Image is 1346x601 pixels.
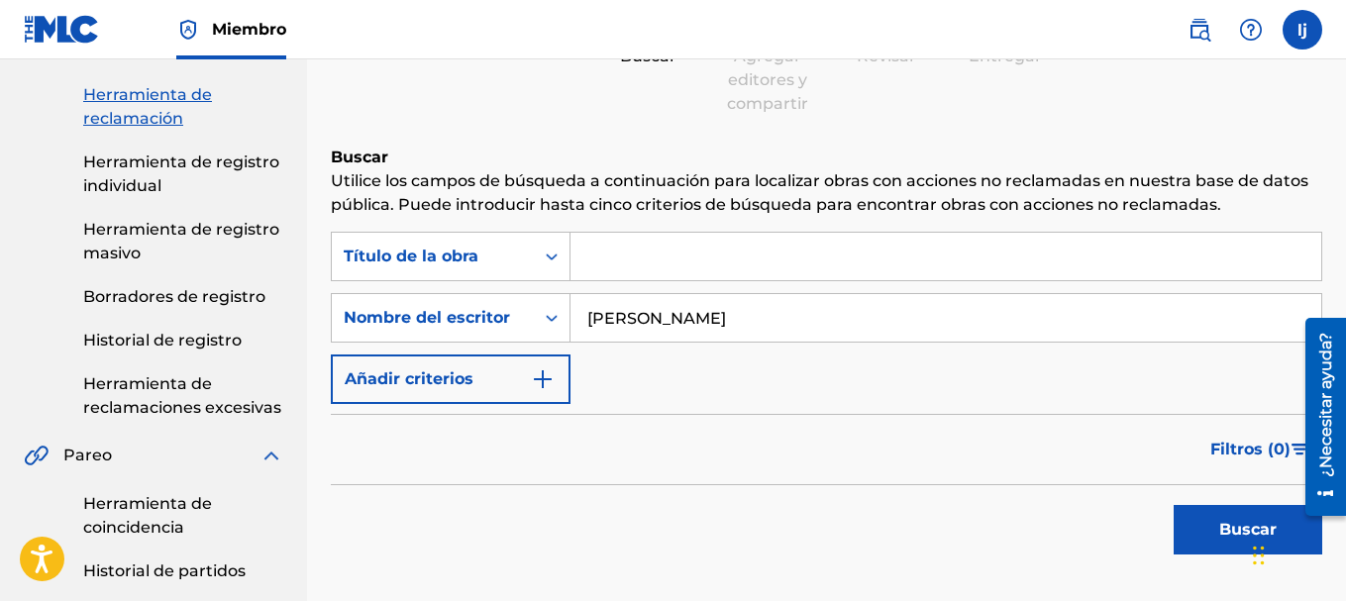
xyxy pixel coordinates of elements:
[1231,10,1271,50] div: Ayuda
[331,232,1322,564] form: Formulario de búsqueda
[83,372,283,420] a: Herramienta de reclamaciones excesivas
[83,374,281,417] font: Herramienta de reclamaciones excesivas
[727,47,808,113] font: Agregar editores y compartir
[24,15,100,44] img: Logotipo del MLC
[1291,310,1346,523] iframe: Centro de recursos
[331,171,1308,214] font: Utilice los campos de búsqueda a continuación para localizar obras con acciones no reclamadas en ...
[1198,425,1322,474] button: Filtros (0)
[83,561,246,580] font: Historial de partidos
[1210,440,1274,458] font: Filtros (
[83,494,212,537] font: Herramienta de coincidencia
[83,287,265,306] font: Borradores de registro
[344,247,478,265] font: Título de la obra
[1283,10,1322,50] div: Menú de usuario
[531,367,555,391] img: 9d2ae6d4665cec9f34b9.svg
[83,285,283,309] a: Borradores de registro
[1180,10,1219,50] a: Búsqueda pública
[1239,18,1263,42] img: ayuda
[344,308,510,327] font: Nombre del escritor
[259,444,283,467] img: expandir
[83,559,283,583] a: Historial de partidos
[1174,505,1322,554] button: Buscar
[83,150,283,198] a: Herramienta de registro individual
[1188,18,1211,42] img: buscar
[83,492,283,540] a: Herramienta de coincidencia
[83,329,283,352] a: Historial de registro
[1247,506,1346,601] iframe: Widget de chat
[24,444,49,467] img: Pareo
[331,148,388,166] font: Buscar
[83,218,283,265] a: Herramienta de registro masivo
[83,83,283,131] a: Herramienta de reclamación
[345,369,473,388] font: Añadir criterios
[83,331,242,350] font: Historial de registro
[1274,440,1285,458] font: 0
[63,446,112,464] font: Pareo
[83,152,279,195] font: Herramienta de registro individual
[212,20,286,39] font: Miembro
[83,220,279,262] font: Herramienta de registro masivo
[176,18,200,42] img: Titular de los derechos superior
[1285,440,1291,458] font: )
[1253,526,1265,585] div: Arrastrar
[331,354,570,404] button: Añadir criterios
[1219,520,1277,539] font: Buscar
[83,85,212,128] font: Herramienta de reclamación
